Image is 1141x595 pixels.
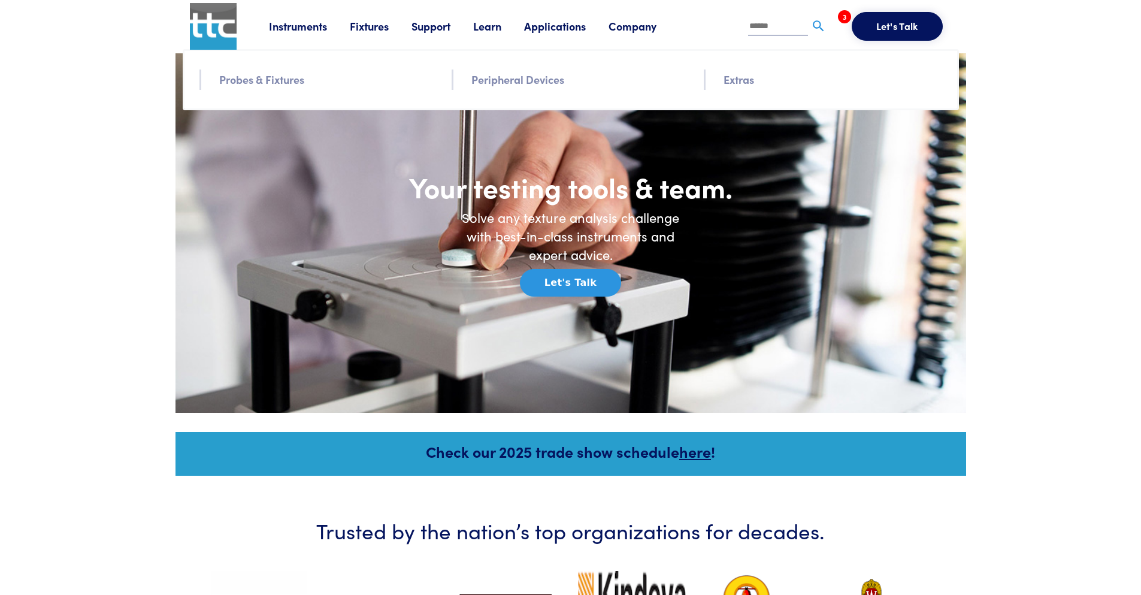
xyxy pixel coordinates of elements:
[451,209,691,264] h6: Solve any texture analysis challenge with best-in-class instruments and expert advice.
[679,441,711,462] a: here
[350,19,411,34] a: Fixtures
[331,170,810,204] h1: Your testing tools & team.
[473,19,524,34] a: Learn
[724,71,754,88] a: Extras
[211,515,930,545] h3: Trusted by the nation’s top organizations for decades.
[471,71,564,88] a: Peripheral Devices
[838,10,851,23] span: 3
[524,19,609,34] a: Applications
[520,269,621,297] button: Let's Talk
[192,441,950,462] h5: Check our 2025 trade show schedule !
[269,19,350,34] a: Instruments
[190,3,237,50] img: ttc_logo_1x1_v1.0.png
[852,12,943,41] button: Let's Talk
[609,19,679,34] a: Company
[411,19,473,34] a: Support
[219,71,304,88] a: Probes & Fixtures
